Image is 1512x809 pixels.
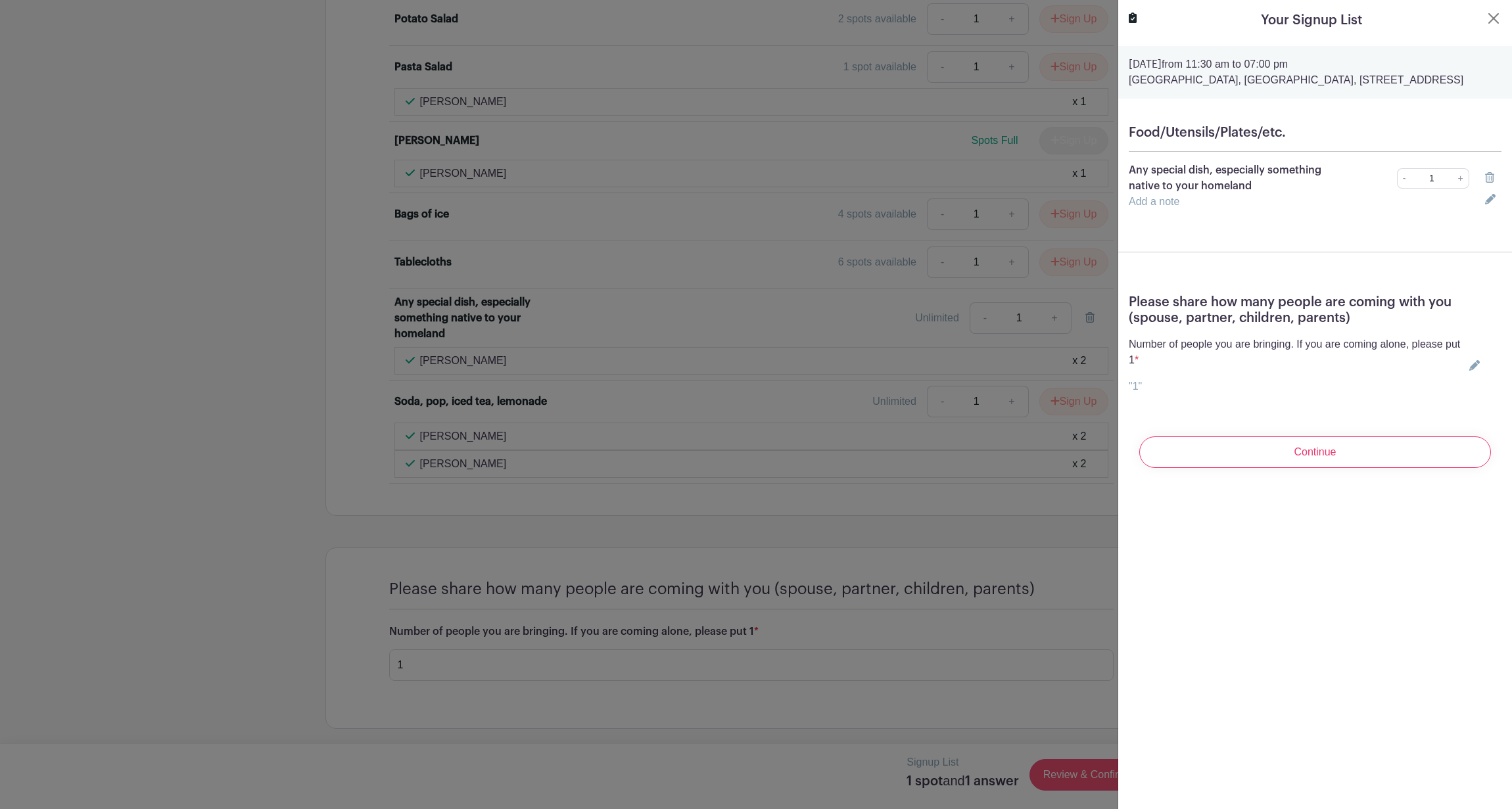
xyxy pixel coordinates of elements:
[1129,125,1501,141] h5: Food/Utensils/Plates/etc.
[1129,57,1501,72] p: from 11:30 am to 07:00 pm
[1129,162,1340,194] p: Any special dish, especially something native to your homeland
[1139,436,1491,468] input: Continue
[1129,59,1162,70] strong: [DATE]
[1453,168,1469,189] a: +
[1129,72,1501,88] p: [GEOGRAPHIC_DATA], [GEOGRAPHIC_DATA], [STREET_ADDRESS]
[1261,11,1362,30] h5: Your Signup List
[1129,196,1179,207] a: Add a note
[1129,381,1142,392] a: "1"
[1486,11,1501,26] button: Close
[1397,168,1411,189] a: -
[1129,294,1501,326] h5: Please share how many people are coming with you (spouse, partner, children, parents)
[1129,336,1464,368] p: Number of people you are bringing. If you are coming alone, please put 1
